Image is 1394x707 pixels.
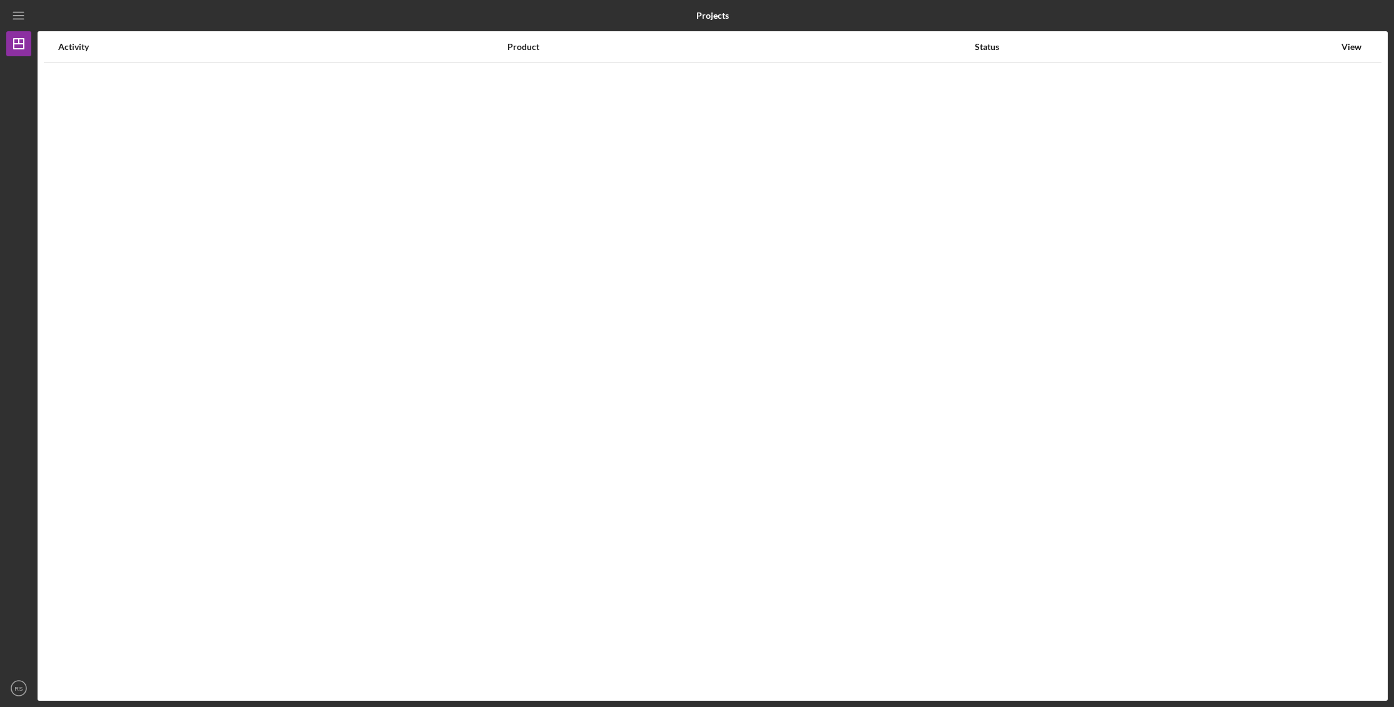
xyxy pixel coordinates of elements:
[14,685,23,692] text: RS
[58,42,506,52] div: Activity
[507,42,973,52] div: Product
[6,676,31,701] button: RS
[1336,42,1367,52] div: View
[696,11,729,21] b: Projects
[975,42,1335,52] div: Status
